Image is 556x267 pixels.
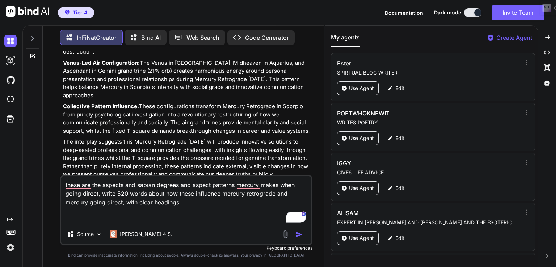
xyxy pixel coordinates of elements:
[337,69,521,76] p: SPIRTUAL BLOG WRITER
[4,35,17,47] img: darkChat
[58,7,94,18] button: premiumTier 4
[4,93,17,106] img: cloudideIcon
[61,176,311,224] textarea: To enrich screen reader interactions, please activate Accessibility in Grammarly extension settings
[337,109,466,118] h3: POETWHOKNEWIT
[141,33,161,42] p: Bind AI
[96,231,102,237] img: Pick Models
[6,6,49,17] img: Bind AI
[186,33,219,42] p: Web Search
[77,33,117,42] p: InFiNatCreator
[4,54,17,67] img: darkAi-studio
[4,74,17,86] img: githubDark
[245,33,289,42] p: Code Generator
[395,234,404,242] p: Edit
[63,103,139,110] strong: Collective Pattern Influence:
[385,9,423,17] button: Documentation
[110,230,117,238] img: Claude 4 Sonnet
[349,234,374,242] p: Use Agent
[63,59,140,66] strong: Venus-Led Air Configuration:
[60,253,312,258] p: Bind can provide inaccurate information, including about people. Always double-check its answers....
[395,85,404,92] p: Edit
[337,119,521,126] p: WRITES POETRY
[349,85,374,92] p: Use Agent
[337,59,466,68] h3: Ester
[434,9,461,16] span: Dark mode
[349,135,374,142] p: Use Agent
[295,231,303,238] img: icon
[337,219,521,226] p: EXPERT IN [PERSON_NAME] AND [PERSON_NAME] AND THE ESOTERIC
[395,185,404,192] p: Edit
[349,185,374,192] p: Use Agent
[337,209,466,217] h3: ALISAM
[63,102,311,135] p: These configurations transform Mercury Retrograde in Scorpio from purely psychological investigat...
[63,59,311,100] p: The Venus in [GEOGRAPHIC_DATA], Midheaven in Aquarius, and Ascendant in Gemini grand trine (21% o...
[281,230,290,238] img: attachment
[120,230,174,238] p: [PERSON_NAME] 4 S..
[395,135,404,142] p: Edit
[65,10,70,15] img: premium
[385,10,423,16] span: Documentation
[496,33,532,42] p: Create Agent
[492,5,544,20] button: Invite Team
[63,138,311,179] p: The interplay suggests this Mercury Retrograde [DATE] will produce innovative solutions to deep-s...
[77,230,94,238] p: Source
[4,241,17,254] img: settings
[337,169,521,176] p: GIVES LIFE ADVICE
[73,9,87,16] span: Tier 4
[331,33,360,47] button: My agents
[337,159,466,168] h3: IGGY
[60,245,312,251] p: Keyboard preferences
